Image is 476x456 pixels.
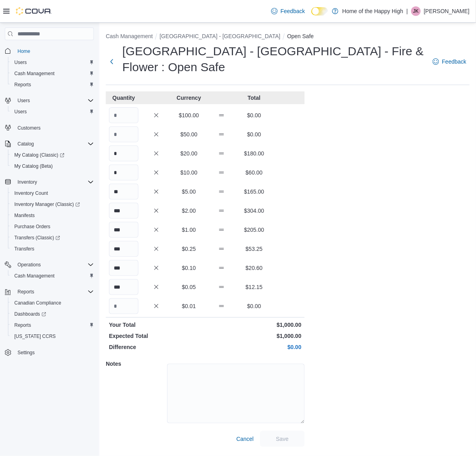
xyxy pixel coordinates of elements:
h5: Notes [106,356,165,372]
p: $0.25 [174,245,204,253]
span: Purchase Orders [11,222,94,231]
span: Customers [17,125,41,131]
button: Transfers [8,243,97,254]
button: Users [14,96,33,105]
input: Quantity [109,107,138,123]
p: | [406,6,408,16]
span: Washington CCRS [11,332,94,341]
p: $0.00 [239,302,269,310]
span: Manifests [14,212,35,219]
span: Cash Management [14,70,54,77]
span: Dashboards [11,309,94,319]
p: $180.00 [239,149,269,157]
input: Quantity [109,241,138,257]
span: Inventory Count [11,188,94,198]
a: [US_STATE] CCRS [11,332,59,341]
span: Users [14,96,94,105]
a: Dashboards [8,309,97,320]
p: $0.05 [174,283,204,291]
div: Joshua Kirkham [411,6,421,16]
span: Transfers [11,244,94,254]
span: Transfers (Classic) [14,235,60,241]
span: Inventory [17,179,37,185]
span: [US_STATE] CCRS [14,333,56,340]
button: Reports [8,79,97,90]
span: Home [14,46,94,56]
p: Expected Total [109,332,204,340]
p: $50.00 [174,130,204,138]
span: Users [11,107,94,116]
button: Open Safe [287,33,314,39]
span: Catalog [17,141,34,147]
button: Cancel [233,431,257,447]
button: [US_STATE] CCRS [8,331,97,342]
a: Inventory Count [11,188,51,198]
input: Quantity [109,279,138,295]
p: $304.00 [239,207,269,215]
span: Inventory Count [14,190,48,196]
input: Quantity [109,184,138,200]
p: $0.00 [239,111,269,119]
input: Quantity [109,298,138,314]
input: Quantity [109,222,138,238]
button: Operations [14,260,44,270]
a: Cash Management [11,69,58,78]
nav: Complex example [5,42,94,379]
span: Cash Management [14,273,54,279]
button: Cash Management [8,68,97,79]
button: Canadian Compliance [8,297,97,309]
span: Reports [14,81,31,88]
p: $1,000.00 [207,321,301,329]
span: Feedback [442,58,466,66]
a: Transfers (Classic) [8,232,97,243]
span: My Catalog (Beta) [11,161,94,171]
span: Inventory Manager (Classic) [14,201,80,208]
a: Dashboards [11,309,49,319]
input: Quantity [109,146,138,161]
nav: An example of EuiBreadcrumbs [106,32,470,42]
p: Your Total [109,321,204,329]
button: Home [2,45,97,56]
p: Difference [109,343,204,351]
input: Dark Mode [311,7,328,16]
span: Save [276,435,289,443]
span: Users [11,58,94,67]
span: Cash Management [11,271,94,281]
button: Reports [14,287,37,297]
p: $165.00 [239,188,269,196]
span: Reports [14,287,94,297]
button: Cash Management [106,33,153,39]
p: Currency [174,94,204,102]
a: Inventory Manager (Classic) [11,200,83,209]
span: Purchase Orders [14,223,51,230]
p: $12.15 [239,283,269,291]
input: Quantity [109,203,138,219]
input: Quantity [109,165,138,180]
button: Users [8,106,97,117]
a: Transfers [11,244,37,254]
a: Customers [14,123,44,133]
span: Customers [14,123,94,133]
span: Cancel [236,435,254,443]
span: Home [17,48,30,54]
span: My Catalog (Classic) [14,152,64,158]
span: Users [14,59,27,66]
span: Operations [14,260,94,270]
p: $0.00 [207,343,301,351]
img: Cova [16,7,52,15]
button: Next [106,54,118,70]
a: Feedback [268,3,308,19]
a: Reports [11,320,34,330]
button: Settings [2,347,97,358]
button: Users [8,57,97,68]
p: $5.00 [174,188,204,196]
span: Operations [17,262,41,268]
button: Users [2,95,97,106]
p: $60.00 [239,169,269,177]
span: Settings [17,349,35,356]
span: Reports [11,80,94,89]
p: $0.00 [239,130,269,138]
span: Inventory [14,177,94,187]
button: Inventory [2,177,97,188]
button: [GEOGRAPHIC_DATA] - [GEOGRAPHIC_DATA] [159,33,280,39]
